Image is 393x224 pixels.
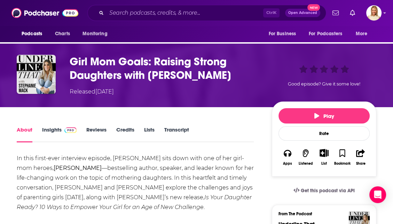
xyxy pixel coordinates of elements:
span: Open Advanced [288,11,317,15]
div: Listened [299,162,313,166]
div: Apps [283,162,292,166]
a: Get this podcast via API [288,182,360,199]
button: Open AdvancedNew [285,9,320,17]
div: List [321,161,327,166]
span: Charts [55,29,70,39]
button: Listened [297,144,315,170]
span: Play [314,113,334,119]
span: Logged in as leannebush [366,5,382,21]
span: Ctrl K [263,8,280,17]
span: More [356,29,368,39]
h3: From The Podcast [278,211,364,216]
div: Open Intercom Messenger [369,186,386,203]
a: Lists [144,126,155,142]
span: For Podcasters [309,29,342,39]
span: New [307,4,320,11]
div: Share [356,162,365,166]
span: For Business [268,29,296,39]
button: open menu [17,27,51,40]
button: open menu [264,27,305,40]
h1: Girl Mom Goals: Raising Strong Daughters with Kari Kampakis [70,55,261,82]
img: Girl Mom Goals: Raising Strong Daughters with Kari Kampakis [17,55,56,94]
div: Bookmark [334,162,351,166]
span: Good episode? Give it some love! [288,81,360,87]
button: Bookmark [333,144,351,170]
a: Reviews [86,126,107,142]
a: InsightsPodchaser Pro [42,126,77,142]
span: Get this podcast via API [301,188,355,194]
div: Released [DATE] [70,88,114,96]
button: open menu [304,27,352,40]
a: Credits [116,126,134,142]
img: User Profile [366,5,382,21]
input: Search podcasts, credits, & more... [107,7,263,18]
strong: [PERSON_NAME] [54,165,102,171]
div: Search podcasts, credits, & more... [87,5,326,21]
span: Monitoring [82,29,107,39]
a: About [17,126,32,142]
button: Show More Button [317,149,331,157]
a: Show notifications dropdown [330,7,341,19]
a: Charts [50,27,74,40]
button: open menu [78,27,116,40]
button: Show profile menu [366,5,382,21]
div: Show More ButtonList [315,144,333,170]
button: Share [352,144,370,170]
button: open menu [351,27,376,40]
img: Podchaser Pro [64,127,77,133]
span: Podcasts [22,29,42,39]
a: Transcript [164,126,189,142]
button: Apps [278,144,297,170]
img: Podchaser - Follow, Share and Rate Podcasts [11,6,78,20]
a: Show notifications dropdown [347,7,358,19]
div: Rate [278,126,370,141]
button: Play [278,108,370,124]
